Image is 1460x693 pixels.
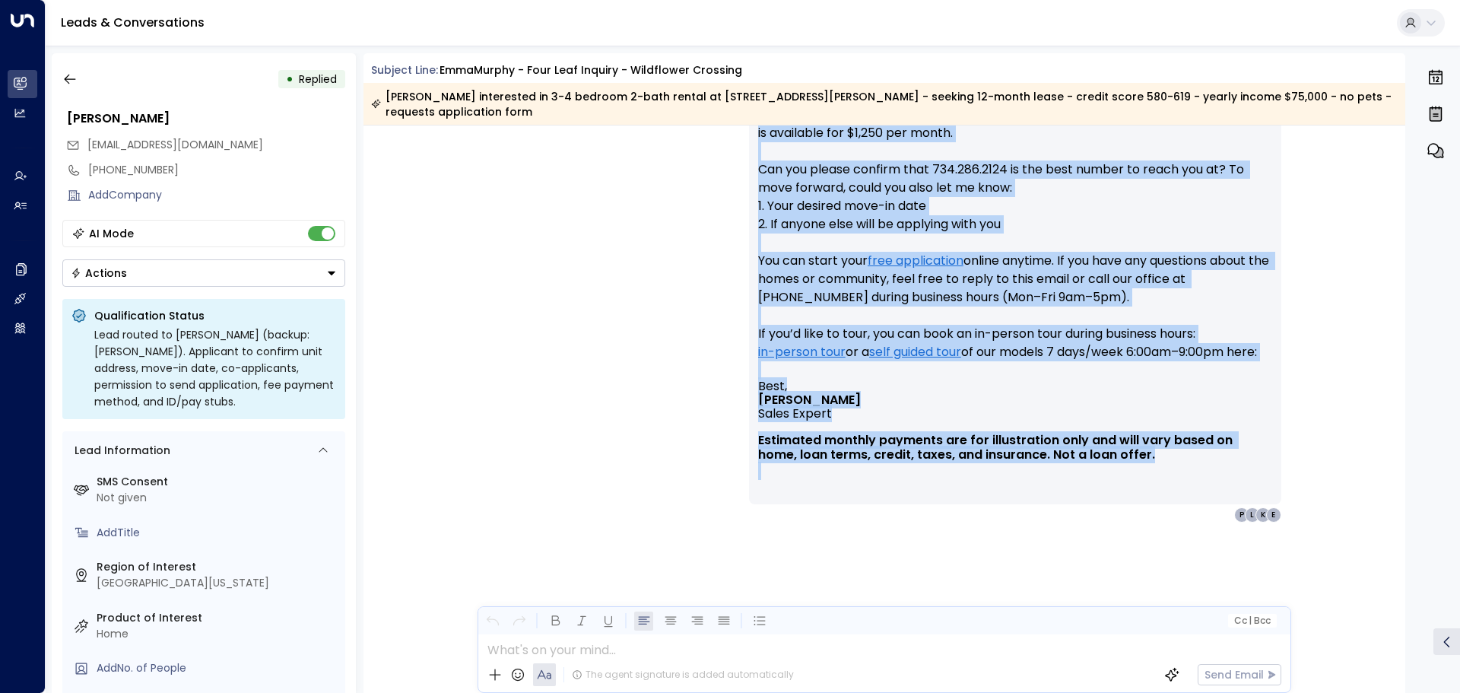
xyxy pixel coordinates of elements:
button: Redo [509,612,528,631]
button: Actions [62,259,345,287]
div: Not given [97,490,339,506]
div: E [1266,507,1281,523]
span: Subject Line: [371,62,438,78]
div: K [1255,507,1271,523]
div: L [1245,507,1260,523]
a: free application [868,252,963,270]
span: emmarkmurphy@gmail.com [87,137,263,153]
p: Hi [PERSON_NAME], Thanks for your interest in [GEOGRAPHIC_DATA]—it’s a great community with a clu... [758,14,1272,380]
span: Replied [299,72,337,87]
div: Actions [71,266,127,280]
p: Qualification Status [94,308,336,323]
span: [EMAIL_ADDRESS][DOMAIN_NAME] [87,137,263,152]
button: Cc|Bcc [1227,614,1276,628]
label: SMS Consent [97,474,339,490]
a: Leads & Conversations [61,14,205,31]
span: Cc Bcc [1233,615,1270,626]
button: Undo [483,612,502,631]
div: AddNo. of People [97,660,339,676]
div: [PERSON_NAME] interested in 3-4 bedroom 2-bath rental at [STREET_ADDRESS][PERSON_NAME] - seeking ... [371,89,1397,119]
div: Button group with a nested menu [62,259,345,287]
div: The agent signature is added automatically [572,668,794,682]
label: Product of Interest [97,610,339,626]
div: P [1234,507,1249,523]
div: AddCompany [88,187,345,203]
span: Best, [758,380,787,393]
a: self guided tour [869,343,961,361]
div: AddTitle [97,525,339,541]
span: Sales Expert [758,407,832,421]
span: [PERSON_NAME] [758,393,861,407]
div: Lead Information [69,443,170,459]
div: [PERSON_NAME] [67,110,345,128]
span: | [1249,615,1252,626]
a: in-person tour [758,343,846,361]
span: Estimated monthly payments are for illustration only and will vary based on home, loan terms, cre... [758,433,1272,462]
div: [PHONE_NUMBER] [88,162,345,178]
div: • [286,65,294,93]
div: Lead routed to [PERSON_NAME] (backup: [PERSON_NAME]). Applicant to confirm unit address, move-in ... [94,326,336,410]
div: Home [97,626,339,642]
label: Region of Interest [97,559,339,575]
div: [GEOGRAPHIC_DATA][US_STATE] [97,575,339,591]
div: AI Mode [89,226,134,241]
div: EmmaMurphy - Four Leaf Inquiry - Wildflower Crossing [440,62,742,78]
